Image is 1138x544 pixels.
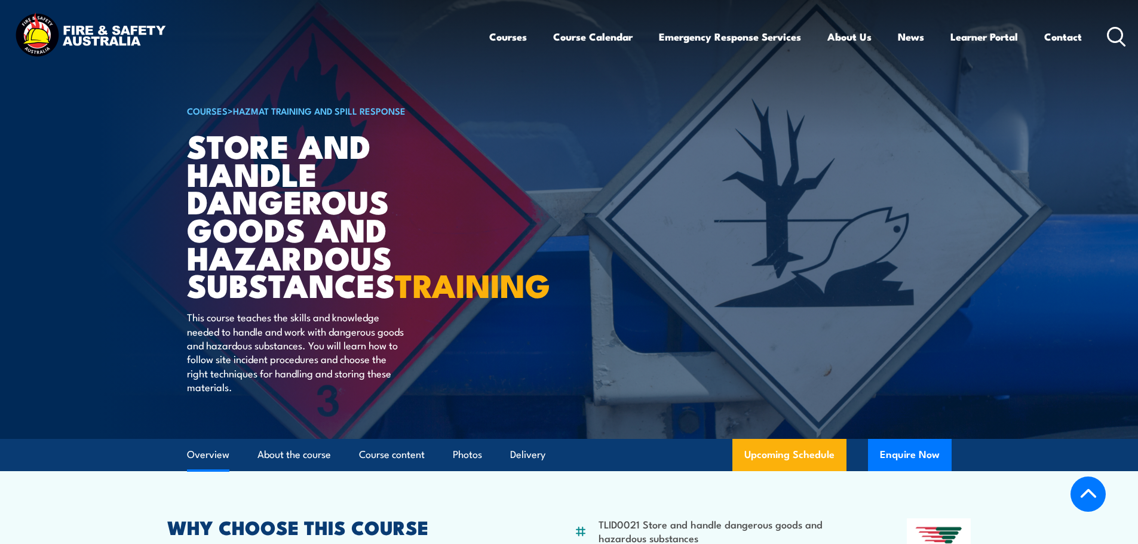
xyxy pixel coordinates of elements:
[187,103,482,118] h6: >
[553,21,633,53] a: Course Calendar
[659,21,801,53] a: Emergency Response Services
[167,518,516,535] h2: WHY CHOOSE THIS COURSE
[187,310,405,394] p: This course teaches the skills and knowledge needed to handle and work with dangerous goods and h...
[187,131,482,299] h1: Store And Handle Dangerous Goods and Hazardous Substances
[950,21,1018,53] a: Learner Portal
[257,439,331,471] a: About the course
[359,439,425,471] a: Course content
[510,439,545,471] a: Delivery
[453,439,482,471] a: Photos
[868,439,952,471] button: Enquire Now
[732,439,846,471] a: Upcoming Schedule
[898,21,924,53] a: News
[187,439,229,471] a: Overview
[187,104,228,117] a: COURSES
[489,21,527,53] a: Courses
[395,259,550,309] strong: TRAINING
[1044,21,1082,53] a: Contact
[827,21,872,53] a: About Us
[233,104,406,117] a: HAZMAT Training and Spill Response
